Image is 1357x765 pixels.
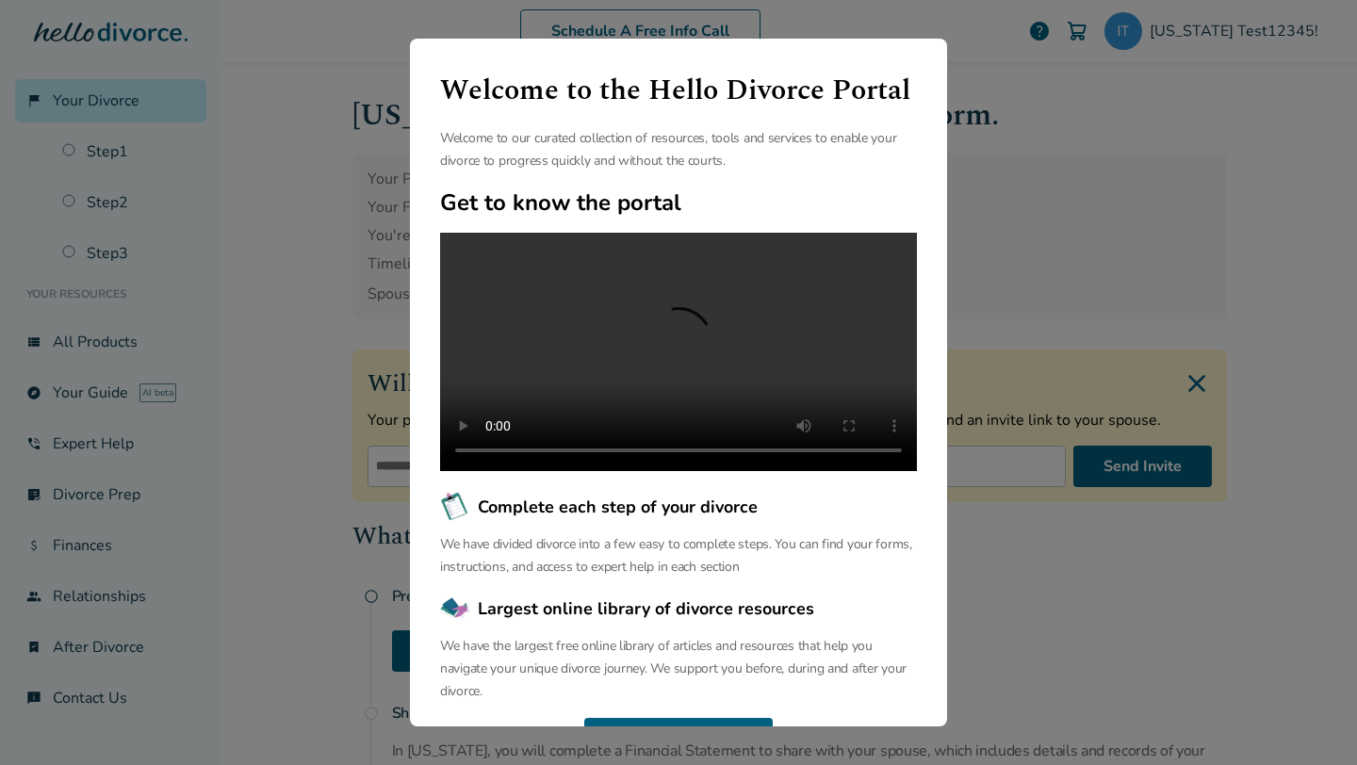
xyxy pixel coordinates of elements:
[440,127,917,172] p: Welcome to our curated collection of resources, tools and services to enable your divorce to prog...
[440,533,917,578] p: We have divided divorce into a few easy to complete steps. You can find your forms, instructions,...
[440,187,917,218] h2: Get to know the portal
[440,594,470,624] img: Largest online library of divorce resources
[440,635,917,703] p: We have the largest free online library of articles and resources that help you navigate your uni...
[584,718,773,759] button: Continue
[440,69,917,112] h1: Welcome to the Hello Divorce Portal
[1263,675,1357,765] iframe: Chat Widget
[478,495,758,519] span: Complete each step of your divorce
[478,596,814,621] span: Largest online library of divorce resources
[440,492,470,522] img: Complete each step of your divorce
